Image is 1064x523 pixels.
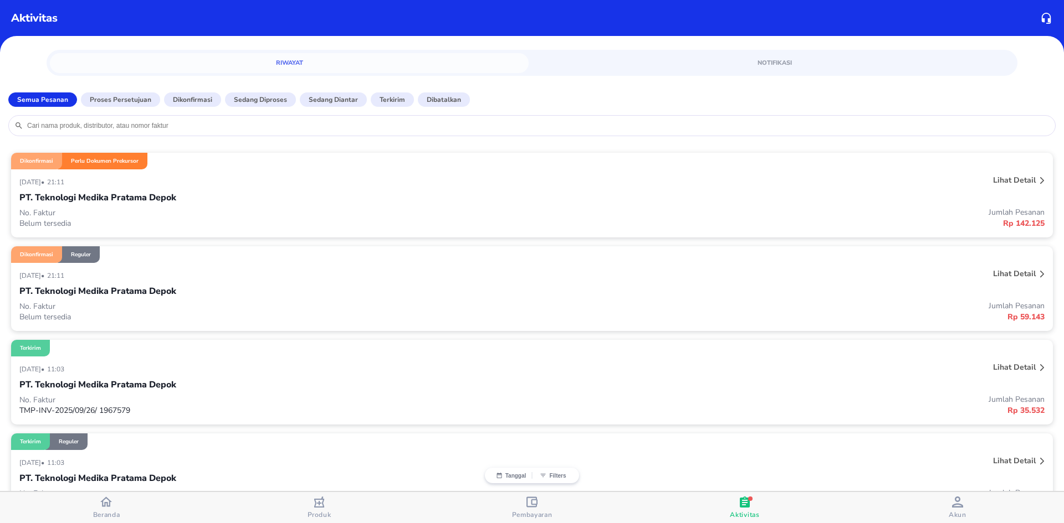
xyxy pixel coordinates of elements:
[20,438,41,446] p: Terkirim
[71,251,91,258] p: Reguler
[19,365,47,374] p: [DATE] •
[20,251,53,258] p: Dikonfirmasi
[47,50,1017,73] div: simple tabs
[19,378,176,391] p: PT. Teknologi Medika Pratama Depok
[225,92,296,107] button: Sedang diproses
[532,488,1045,498] p: Jumlah Pesanan
[19,405,532,416] p: TMP-INV-2025/09/26/ 1967579
[532,394,1045,405] p: Jumlah Pesanan
[47,271,67,280] p: 21:11
[532,207,1045,218] p: Jumlah Pesanan
[309,95,358,105] p: Sedang diantar
[57,58,522,68] span: Riwayat
[164,92,221,107] button: Dikonfirmasi
[19,208,532,218] p: No. Faktur
[542,58,1007,68] span: Notifikasi
[11,10,58,27] p: Aktivitas
[371,92,414,107] button: Terkirim
[490,472,532,479] button: Tanggal
[19,301,532,312] p: No. Faktur
[20,157,53,165] p: Dikonfirmasi
[8,92,77,107] button: Semua Pesanan
[993,175,1036,185] p: Lihat detail
[300,92,367,107] button: Sedang diantar
[26,121,1050,130] input: Cari nama produk, distributor, atau nomor faktur
[234,95,287,105] p: Sedang diproses
[418,92,470,107] button: Dibatalkan
[19,284,176,298] p: PT. Teknologi Medika Pratama Depok
[19,218,532,229] p: Belum tersedia
[380,95,405,105] p: Terkirim
[17,95,68,105] p: Semua Pesanan
[993,455,1036,466] p: Lihat detail
[949,510,966,519] span: Akun
[93,510,120,519] span: Beranda
[532,301,1045,311] p: Jumlah Pesanan
[19,312,532,322] p: Belum tersedia
[427,95,461,105] p: Dibatalkan
[993,268,1036,279] p: Lihat detail
[851,492,1064,523] button: Akun
[20,344,41,352] p: Terkirim
[638,492,851,523] button: Aktivitas
[535,53,1014,73] a: Notifikasi
[532,218,1045,229] p: Rp 142.125
[426,492,638,523] button: Pembayaran
[71,157,139,165] p: Perlu Dokumen Prekursor
[47,365,67,374] p: 11:03
[532,405,1045,416] p: Rp 35.532
[532,472,574,479] button: Filters
[512,510,553,519] span: Pembayaran
[213,492,426,523] button: Produk
[19,191,176,204] p: PT. Teknologi Medika Pratama Depok
[19,488,532,499] p: No. Faktur
[19,458,47,467] p: [DATE] •
[730,510,759,519] span: Aktivitas
[993,362,1036,372] p: Lihat detail
[19,178,47,187] p: [DATE] •
[532,311,1045,323] p: Rp 59.143
[59,438,79,446] p: Reguler
[50,53,529,73] a: Riwayat
[173,95,212,105] p: Dikonfirmasi
[47,178,67,187] p: 21:11
[47,458,67,467] p: 11:03
[19,271,47,280] p: [DATE] •
[90,95,151,105] p: Proses Persetujuan
[19,395,532,405] p: No. Faktur
[308,510,331,519] span: Produk
[81,92,160,107] button: Proses Persetujuan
